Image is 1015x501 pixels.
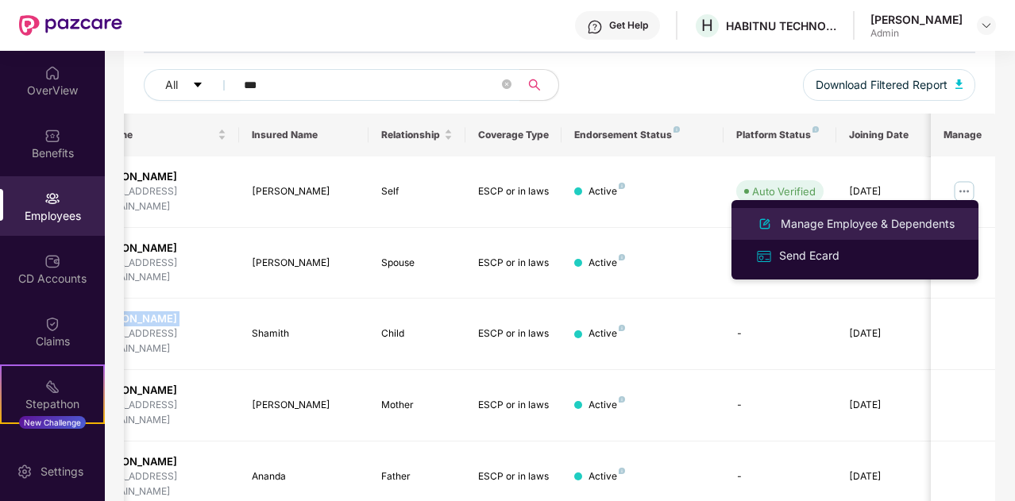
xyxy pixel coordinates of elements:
[619,468,625,474] img: svg+xml;base64,PHN2ZyB4bWxucz0iaHR0cDovL3d3dy53My5vcmcvMjAwMC9zdmciIHdpZHRoPSI4IiBoZWlnaHQ9IjgiIH...
[19,15,122,36] img: New Pazcare Logo
[478,398,550,413] div: ESCP or in laws
[165,76,178,94] span: All
[951,179,977,204] img: manageButton
[381,256,453,271] div: Spouse
[252,256,356,271] div: [PERSON_NAME]
[587,19,603,35] img: svg+xml;base64,PHN2ZyBpZD0iSGVscC0zMngzMiIgeG1sbnM9Imh0dHA6Ly93d3cudzMub3JnLzIwMDAvc3ZnIiB3aWR0aD...
[2,396,103,412] div: Stepathon
[931,114,995,156] th: Manage
[92,184,226,214] div: [EMAIL_ADDRESS][DOMAIN_NAME]
[92,469,226,499] div: [EMAIL_ADDRESS][DOMAIN_NAME]
[726,18,837,33] div: HABITNU TECHNOLOGIES PRIVATE LIMITED
[701,16,713,35] span: H
[478,326,550,341] div: ESCP or in laws
[58,129,214,141] span: Employee Name
[478,184,550,199] div: ESCP or in laws
[36,464,88,480] div: Settings
[92,169,226,184] div: [PERSON_NAME]
[589,469,625,484] div: Active
[502,78,511,93] span: close-circle
[44,379,60,395] img: svg+xml;base64,PHN2ZyB4bWxucz0iaHR0cDovL3d3dy53My5vcmcvMjAwMC9zdmciIHdpZHRoPSIyMSIgaGVpZ2h0PSIyMC...
[478,469,550,484] div: ESCP or in laws
[673,126,680,133] img: svg+xml;base64,PHN2ZyB4bWxucz0iaHR0cDovL3d3dy53My5vcmcvMjAwMC9zdmciIHdpZHRoPSI4IiBoZWlnaHQ9IjgiIH...
[381,184,453,199] div: Self
[619,183,625,189] img: svg+xml;base64,PHN2ZyB4bWxucz0iaHR0cDovL3d3dy53My5vcmcvMjAwMC9zdmciIHdpZHRoPSI4IiBoZWlnaHQ9IjgiIH...
[870,12,963,27] div: [PERSON_NAME]
[381,129,441,141] span: Relationship
[465,114,562,156] th: Coverage Type
[192,79,203,92] span: caret-down
[44,253,60,269] img: svg+xml;base64,PHN2ZyBpZD0iQ0RfQWNjb3VudHMiIGRhdGEtbmFtZT0iQ0QgQWNjb3VudHMiIHhtbG5zPSJodHRwOi8vd3...
[724,370,836,441] td: -
[812,126,819,133] img: svg+xml;base64,PHN2ZyB4bWxucz0iaHR0cDovL3d3dy53My5vcmcvMjAwMC9zdmciIHdpZHRoPSI4IiBoZWlnaHQ9IjgiIH...
[816,76,947,94] span: Download Filtered Report
[724,299,836,370] td: -
[849,469,920,484] div: [DATE]
[381,469,453,484] div: Father
[478,256,550,271] div: ESCP or in laws
[252,469,356,484] div: Ananda
[92,311,226,326] div: [PERSON_NAME]
[778,215,958,233] div: Manage Employee & Dependents
[755,214,774,233] img: svg+xml;base64,PHN2ZyB4bWxucz0iaHR0cDovL3d3dy53My5vcmcvMjAwMC9zdmciIHhtbG5zOnhsaW5rPSJodHRwOi8vd3...
[609,19,648,32] div: Get Help
[803,69,976,101] button: Download Filtered Report
[589,184,625,199] div: Active
[252,326,356,341] div: Shamith
[92,398,226,428] div: [EMAIL_ADDRESS][DOMAIN_NAME]
[724,228,836,299] td: -
[92,241,226,256] div: [PERSON_NAME]
[589,326,625,341] div: Active
[836,114,933,156] th: Joining Date
[252,398,356,413] div: [PERSON_NAME]
[519,79,550,91] span: search
[502,79,511,89] span: close-circle
[44,65,60,81] img: svg+xml;base64,PHN2ZyBpZD0iSG9tZSIgeG1sbnM9Imh0dHA6Ly93d3cudzMub3JnLzIwMDAvc3ZnIiB3aWR0aD0iMjAiIG...
[619,325,625,331] img: svg+xml;base64,PHN2ZyB4bWxucz0iaHR0cDovL3d3dy53My5vcmcvMjAwMC9zdmciIHdpZHRoPSI4IiBoZWlnaHQ9IjgiIH...
[239,114,369,156] th: Insured Name
[252,184,356,199] div: [PERSON_NAME]
[849,398,920,413] div: [DATE]
[44,128,60,144] img: svg+xml;base64,PHN2ZyBpZD0iQmVuZWZpdHMiIHhtbG5zPSJodHRwOi8vd3d3LnczLm9yZy8yMDAwL3N2ZyIgd2lkdGg9Ij...
[381,326,453,341] div: Child
[755,248,773,265] img: svg+xml;base64,PHN2ZyB4bWxucz0iaHR0cDovL3d3dy53My5vcmcvMjAwMC9zdmciIHdpZHRoPSIxNiIgaGVpZ2h0PSIxNi...
[736,129,824,141] div: Platform Status
[17,464,33,480] img: svg+xml;base64,PHN2ZyBpZD0iU2V0dGluZy0yMHgyMCIgeG1sbnM9Imh0dHA6Ly93d3cudzMub3JnLzIwMDAvc3ZnIiB3aW...
[92,256,226,286] div: [EMAIL_ADDRESS][DOMAIN_NAME]
[619,396,625,403] img: svg+xml;base64,PHN2ZyB4bWxucz0iaHR0cDovL3d3dy53My5vcmcvMjAwMC9zdmciIHdpZHRoPSI4IiBoZWlnaHQ9IjgiIH...
[369,114,465,156] th: Relationship
[619,254,625,260] img: svg+xml;base64,PHN2ZyB4bWxucz0iaHR0cDovL3d3dy53My5vcmcvMjAwMC9zdmciIHdpZHRoPSI4IiBoZWlnaHQ9IjgiIH...
[870,27,963,40] div: Admin
[381,398,453,413] div: Mother
[776,247,843,264] div: Send Ecard
[92,326,226,356] div: [EMAIL_ADDRESS][DOMAIN_NAME]
[44,316,60,332] img: svg+xml;base64,PHN2ZyBpZD0iQ2xhaW0iIHhtbG5zPSJodHRwOi8vd3d3LnczLm9yZy8yMDAwL3N2ZyIgd2lkdGg9IjIwIi...
[19,416,86,429] div: New Challenge
[44,191,60,206] img: svg+xml;base64,PHN2ZyBpZD0iRW1wbG95ZWVzIiB4bWxucz0iaHR0cDovL3d3dy53My5vcmcvMjAwMC9zdmciIHdpZHRoPS...
[92,454,226,469] div: [PERSON_NAME]
[574,129,710,141] div: Endorsement Status
[589,398,625,413] div: Active
[45,114,239,156] th: Employee Name
[955,79,963,89] img: svg+xml;base64,PHN2ZyB4bWxucz0iaHR0cDovL3d3dy53My5vcmcvMjAwMC9zdmciIHhtbG5zOnhsaW5rPSJodHRwOi8vd3...
[589,256,625,271] div: Active
[980,19,993,32] img: svg+xml;base64,PHN2ZyBpZD0iRHJvcGRvd24tMzJ4MzIiIHhtbG5zPSJodHRwOi8vd3d3LnczLm9yZy8yMDAwL3N2ZyIgd2...
[519,69,559,101] button: search
[92,383,226,398] div: [PERSON_NAME]
[849,184,920,199] div: [DATE]
[849,326,920,341] div: [DATE]
[752,183,816,199] div: Auto Verified
[144,69,241,101] button: Allcaret-down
